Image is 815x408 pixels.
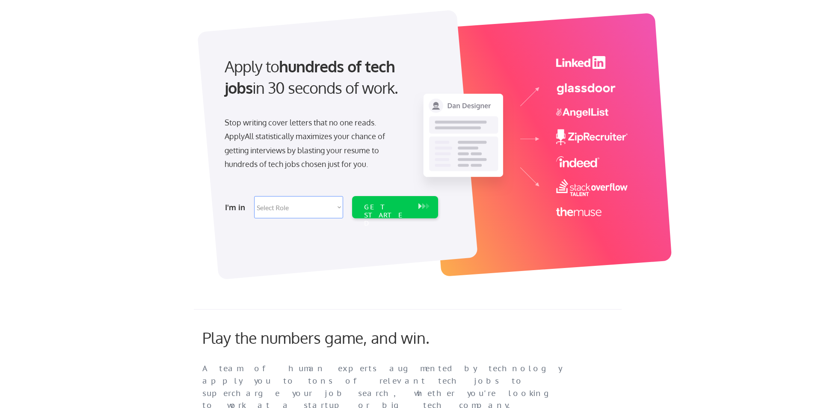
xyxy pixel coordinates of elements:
div: Apply to in 30 seconds of work. [225,56,435,99]
div: Stop writing cover letters that no one reads. ApplyAll statistically maximizes your chance of get... [225,116,400,171]
strong: hundreds of tech jobs [225,57,399,97]
div: Play the numbers game, and win. [202,328,468,347]
div: GET STARTED [364,203,410,228]
div: I'm in [225,200,249,214]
